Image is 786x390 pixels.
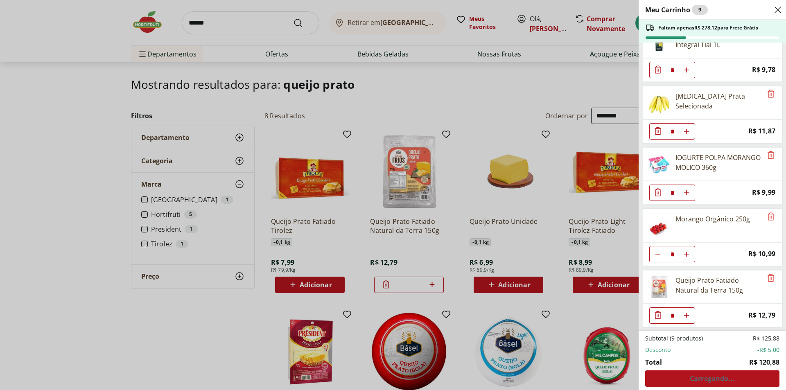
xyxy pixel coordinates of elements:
img: Principal [648,91,671,114]
span: -R$ 5,00 [757,346,779,354]
button: Remove [766,212,776,222]
button: Aumentar Quantidade [678,246,695,262]
button: Diminuir Quantidade [650,307,666,324]
input: Quantidade Atual [666,62,678,78]
input: Quantidade Atual [666,246,678,262]
span: Faltam apenas R$ 278,12 para Frete Grátis [658,25,758,31]
img: Principal [648,153,671,176]
span: R$ 120,88 [749,357,779,367]
img: Queijo Prato Fatiado Natural da Terra 150g [648,275,671,298]
div: [MEDICAL_DATA] Prata Selecionada [675,91,762,111]
h2: Meu Carrinho [645,5,708,15]
button: Remove [766,89,776,99]
div: Queijo Prato Fatiado Natural da Terra 150g [675,275,762,295]
button: Diminuir Quantidade [650,185,666,201]
span: R$ 125,88 [753,334,779,343]
span: R$ 11,87 [748,126,775,137]
button: Aumentar Quantidade [678,185,695,201]
div: IOGURTE POLPA MORANGO MOLICO 360g [675,153,762,172]
span: Desconto [645,346,671,354]
img: Morango Orgânico 250g [648,214,671,237]
button: Remove [766,151,776,160]
button: Remove [766,273,776,283]
button: Diminuir Quantidade [650,62,666,78]
div: 9 [692,5,708,15]
button: Diminuir Quantidade [650,246,666,262]
input: Quantidade Atual [666,124,678,139]
span: R$ 12,79 [748,310,775,321]
span: R$ 9,78 [752,64,775,75]
span: Total [645,357,662,367]
input: Quantidade Atual [666,185,678,201]
input: Quantidade Atual [666,308,678,323]
button: Aumentar Quantidade [678,123,695,140]
span: Subtotal (9 produtos) [645,334,703,343]
button: Aumentar Quantidade [678,307,695,324]
button: Diminuir Quantidade [650,123,666,140]
span: R$ 10,99 [748,248,775,259]
div: Morango Orgânico 250g [675,214,750,224]
span: R$ 9,99 [752,187,775,198]
button: Aumentar Quantidade [678,62,695,78]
